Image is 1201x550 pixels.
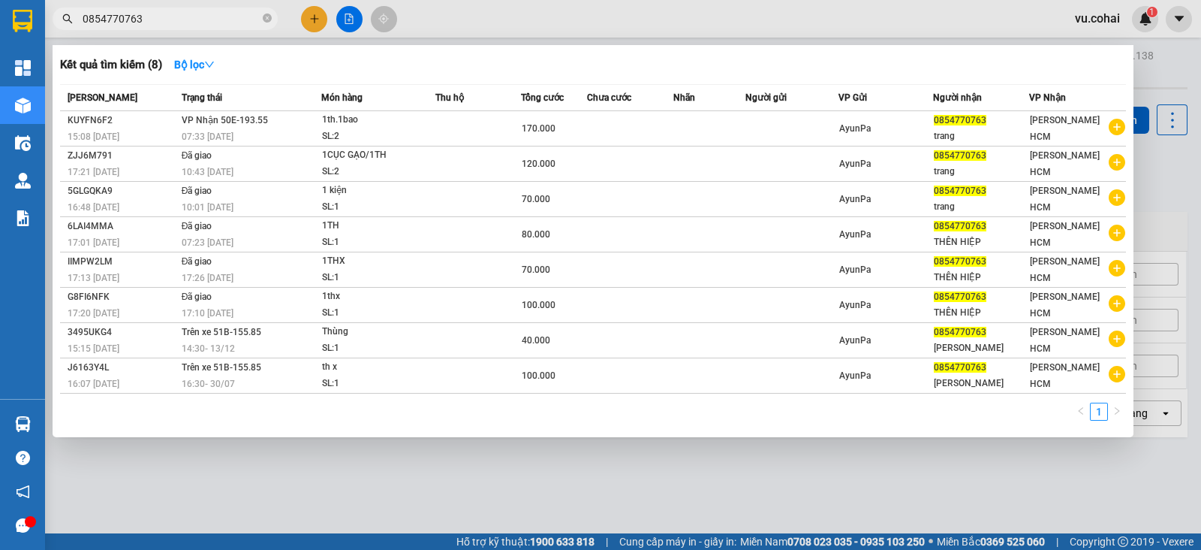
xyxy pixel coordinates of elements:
div: KUYFN6F2 [68,113,177,128]
span: 10:43 [DATE] [182,167,233,177]
span: VP Gửi [838,92,867,103]
img: warehouse-icon [15,98,31,113]
img: solution-icon [15,210,31,226]
span: [PERSON_NAME] HCM [1030,362,1100,389]
span: message [16,518,30,533]
span: search [62,14,73,24]
span: AyunPa [839,370,871,381]
span: [PERSON_NAME] HCM [1030,221,1100,248]
span: notification [16,485,30,499]
span: 170.000 [522,123,555,134]
span: AyunPa [839,300,871,310]
span: plus-circle [1109,331,1125,347]
div: IIMPW2LM [68,254,177,270]
div: trang [934,164,1028,180]
span: 0854770763 [934,150,986,161]
span: 0854770763 [934,327,986,337]
div: [PERSON_NAME] [934,340,1028,356]
div: [PERSON_NAME] [934,376,1028,391]
div: 1th.1bao [322,112,435,128]
img: dashboard-icon [15,60,31,76]
span: 16:48 [DATE] [68,202,119,213]
span: [PERSON_NAME] HCM [1030,327,1100,354]
a: 1 [1091,403,1107,420]
div: SL: 1 [322,234,435,251]
span: AyunPa [839,123,871,134]
span: 10:01 [DATE] [182,202,233,213]
span: AyunPa [839,264,871,275]
span: AyunPa [839,194,871,204]
div: th x [322,359,435,376]
div: J6163Y4L [68,360,177,376]
span: [PERSON_NAME] HCM [1030,186,1100,213]
span: 17:20 [DATE] [68,308,119,319]
span: down [204,59,215,70]
span: 16:30 - 30/07 [182,379,235,389]
div: 1TH [322,218,435,234]
img: logo-vxr [13,10,32,32]
span: 0854770763 [934,115,986,125]
span: question-circle [16,451,30,465]
span: VP Nhận [1029,92,1066,103]
li: 1 [1090,403,1108,421]
span: Chưa cước [587,92,631,103]
span: Người gửi [745,92,787,103]
span: plus-circle [1109,119,1125,135]
strong: Bộ lọc [174,59,215,71]
span: 120.000 [522,159,555,169]
span: 17:26 [DATE] [182,273,233,283]
span: [PERSON_NAME] HCM [1030,115,1100,142]
div: 5GLGQKA9 [68,183,177,199]
div: 3495UKG4 [68,325,177,340]
span: Đã giao [182,150,212,161]
span: [PERSON_NAME] HCM [1030,292,1100,319]
span: 100.000 [522,370,555,381]
div: SL: 1 [322,199,435,216]
button: right [1108,403,1126,421]
button: Bộ lọcdown [162,53,227,77]
img: warehouse-icon [15,173,31,189]
span: 100.000 [522,300,555,310]
span: 15:08 [DATE] [68,131,119,142]
span: 0854770763 [934,186,986,196]
span: 17:21 [DATE] [68,167,119,177]
h3: Kết quả tìm kiếm ( 8 ) [60,57,162,73]
span: close-circle [263,14,272,23]
div: THÊN HIỆP [934,270,1028,286]
div: 6LAI4MMA [68,219,177,234]
div: trang [934,128,1028,144]
span: VP Nhận 50E-193.55 [182,115,268,125]
img: warehouse-icon [15,135,31,151]
span: 17:10 [DATE] [182,308,233,319]
span: close-circle [263,12,272,26]
div: 1thx [322,289,435,305]
div: 1THX [322,253,435,270]
div: SL: 2 [322,128,435,145]
span: [PERSON_NAME] HCM [1030,256,1100,283]
span: 07:23 [DATE] [182,237,233,248]
span: Tổng cước [521,92,564,103]
span: 70.000 [522,264,550,275]
span: Món hàng [321,92,363,103]
span: plus-circle [1109,189,1125,206]
span: plus-circle [1109,366,1125,382]
span: 80.000 [522,229,550,240]
li: Next Page [1108,403,1126,421]
span: 70.000 [522,194,550,204]
span: 40.000 [522,335,550,346]
div: SL: 1 [322,340,435,357]
span: AyunPa [839,229,871,240]
div: G8FI6NFK [68,289,177,305]
span: left [1076,406,1085,416]
span: [PERSON_NAME] HCM [1030,150,1100,177]
span: 15:15 [DATE] [68,343,119,354]
span: Đã giao [182,292,212,302]
div: SL: 1 [322,376,435,392]
span: Trên xe 51B-155.85 [182,362,261,373]
span: plus-circle [1109,225,1125,241]
div: 1 kiện [322,183,435,199]
span: plus-circle [1109,295,1125,312]
div: trang [934,199,1028,215]
span: 16:07 [DATE] [68,379,119,389]
span: 0854770763 [934,221,986,231]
